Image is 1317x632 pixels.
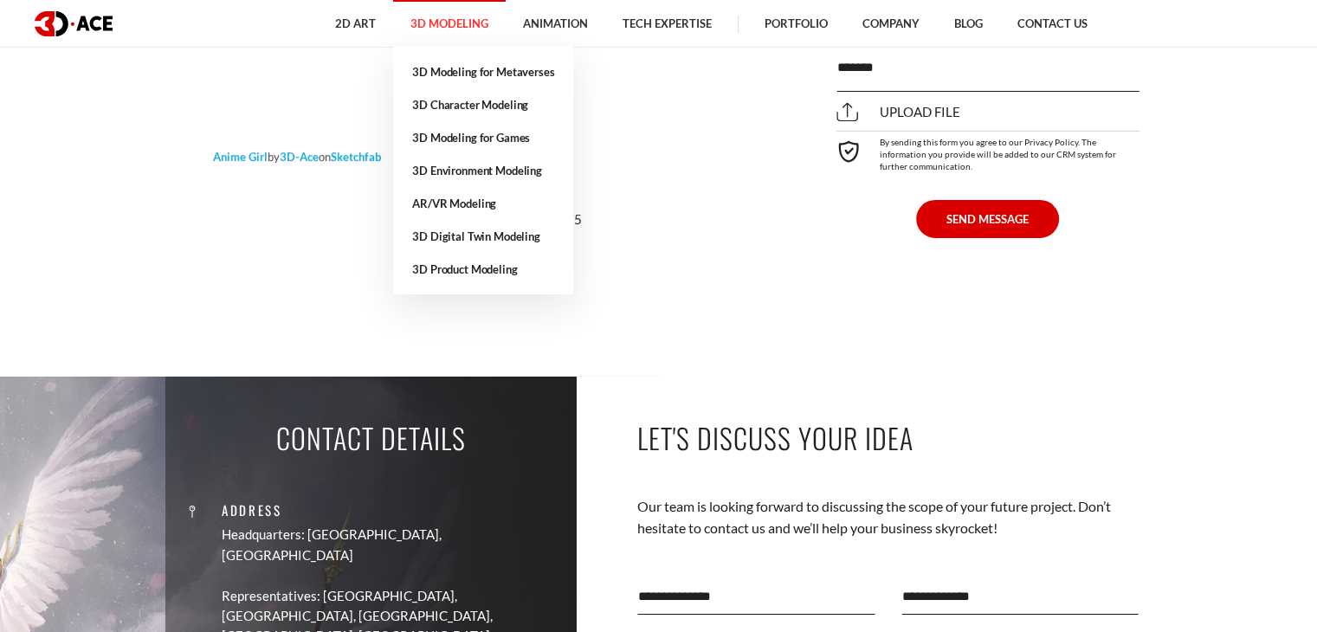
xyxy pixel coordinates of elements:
span: 75 [566,211,582,227]
button: SEND MESSAGE [916,200,1059,238]
a: 3D Environment Modeling [393,154,573,187]
p: Headquarters: [GEOGRAPHIC_DATA], [GEOGRAPHIC_DATA] [222,526,564,566]
p: Our team is looking forward to discussing the scope of your future project. Don’t hesitate to con... [637,496,1139,538]
a: 3D-Ace [280,150,319,164]
p: by on [213,148,776,165]
span: Upload file [836,105,960,120]
p: Let's Discuss Your Idea [637,418,1139,457]
a: 3D Character Modeling [393,88,573,121]
a: Sketchfab [331,150,381,164]
a: 3D Modeling for Games [393,121,573,154]
div: By sending this form you agree to our Privacy Policy. The information you provide will be added t... [836,131,1139,172]
a: 3D Digital Twin Modeling [393,220,573,253]
p: Average rating / 5. Votes: [178,210,810,229]
a: 3D Modeling for Metaverses [393,55,573,88]
img: logo dark [35,11,113,36]
p: Contact Details [276,418,466,457]
a: AR/VR Modeling [393,187,573,220]
a: Anime Girl [213,150,268,164]
a: 3D Product Modeling [393,253,573,286]
p: Address [222,500,564,520]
